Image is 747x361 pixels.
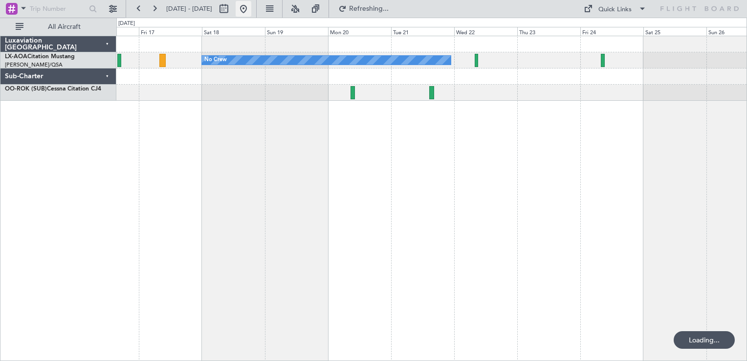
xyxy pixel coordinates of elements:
button: All Aircraft [11,19,106,35]
span: OO-ROK (SUB) [5,86,47,92]
a: [PERSON_NAME]/QSA [5,61,63,68]
div: Sat 18 [202,27,265,36]
div: Sat 25 [643,27,706,36]
span: [DATE] - [DATE] [166,4,212,13]
div: Quick Links [598,5,632,15]
div: Tue 21 [391,27,454,36]
a: LX-AOACitation Mustang [5,54,75,60]
div: Mon 20 [328,27,391,36]
span: LX-AOA [5,54,27,60]
button: Refreshing... [334,1,393,17]
div: Loading... [674,331,735,349]
div: Thu 23 [517,27,580,36]
a: OO-ROK (SUB)Cessna Citation CJ4 [5,86,101,92]
button: Quick Links [579,1,651,17]
span: Refreshing... [349,5,390,12]
div: No Crew [204,53,227,68]
input: Trip Number [30,1,86,16]
div: Fri 17 [139,27,202,36]
div: [DATE] [118,20,135,28]
div: Wed 22 [454,27,517,36]
span: All Aircraft [25,23,103,30]
div: Fri 24 [580,27,643,36]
